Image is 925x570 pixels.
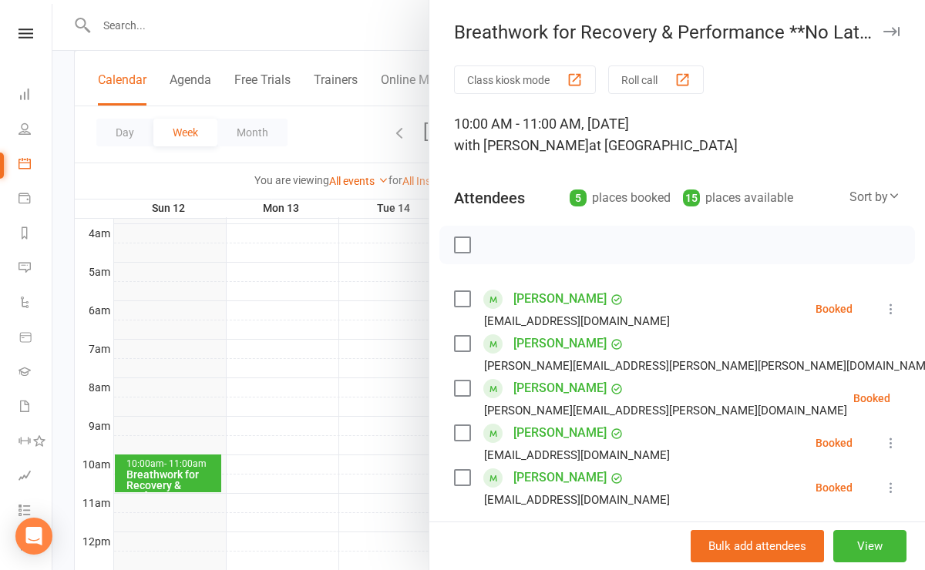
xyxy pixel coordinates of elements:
a: [PERSON_NAME] [513,376,607,401]
div: Booked [816,482,853,493]
a: Assessments [18,460,53,495]
div: 5 [570,189,587,206]
a: [PERSON_NAME] [513,331,607,356]
div: [PERSON_NAME][EMAIL_ADDRESS][PERSON_NAME][DOMAIN_NAME] [484,401,847,421]
a: [PERSON_NAME] [513,465,607,490]
button: Roll call [608,65,704,94]
div: Booked [853,393,890,404]
div: Breathwork for Recovery & Performance **No Late En... [429,22,925,43]
div: places available [683,187,793,209]
a: Dashboard [18,79,53,113]
a: Calendar [18,148,53,183]
a: [PERSON_NAME] [513,421,607,445]
div: 10:00 AM - 11:00 AM, [DATE] [454,113,900,156]
div: [EMAIL_ADDRESS][DOMAIN_NAME] [484,311,670,331]
div: [EMAIL_ADDRESS][DOMAIN_NAME] [484,490,670,510]
div: [EMAIL_ADDRESS][DOMAIN_NAME] [484,445,670,465]
span: at [GEOGRAPHIC_DATA] [589,137,738,153]
div: Sort by [849,187,900,207]
div: Booked [816,303,853,314]
a: [PERSON_NAME] [513,287,607,311]
a: People [18,113,53,148]
div: places booked [570,187,671,209]
button: Class kiosk mode [454,65,596,94]
div: Attendees [454,187,525,209]
a: Reports [18,217,53,252]
div: Open Intercom Messenger [15,518,52,555]
div: Booked [816,438,853,448]
a: Payments [18,183,53,217]
span: with [PERSON_NAME] [454,137,589,153]
div: 15 [683,189,700,206]
button: Bulk add attendees [691,530,824,562]
a: Product Sales [18,321,53,356]
button: View [833,530,906,562]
